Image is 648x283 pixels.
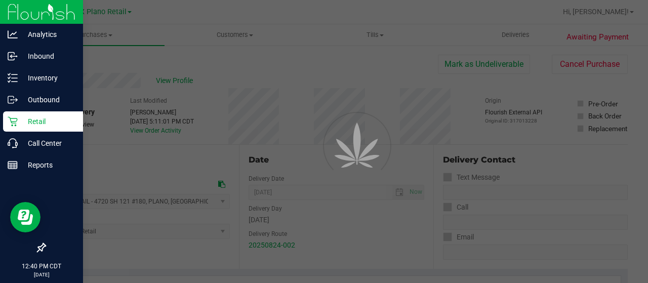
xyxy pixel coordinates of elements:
[8,51,18,61] inline-svg: Inbound
[8,73,18,83] inline-svg: Inventory
[5,262,78,271] p: 12:40 PM CDT
[8,138,18,148] inline-svg: Call Center
[18,72,78,84] p: Inventory
[18,50,78,62] p: Inbound
[10,202,40,232] iframe: Resource center
[18,28,78,41] p: Analytics
[18,159,78,171] p: Reports
[8,95,18,105] inline-svg: Outbound
[18,137,78,149] p: Call Center
[8,116,18,127] inline-svg: Retail
[8,29,18,39] inline-svg: Analytics
[5,271,78,278] p: [DATE]
[18,94,78,106] p: Outbound
[18,115,78,128] p: Retail
[8,160,18,170] inline-svg: Reports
